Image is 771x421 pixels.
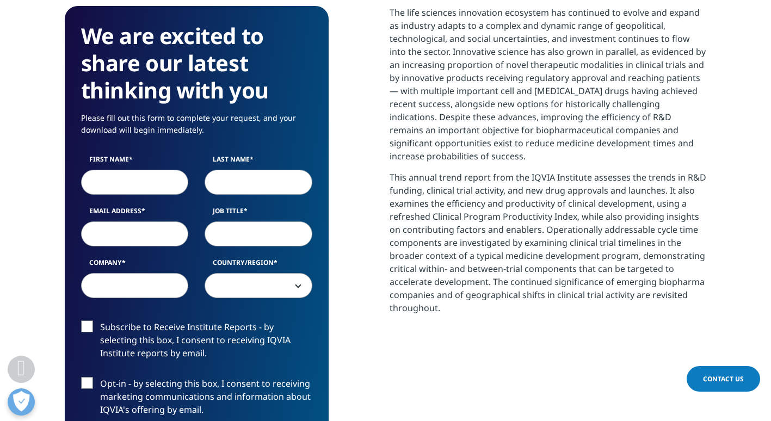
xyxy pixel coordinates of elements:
[205,154,312,170] label: Last Name
[390,171,707,323] p: This annual trend report from the IQVIA Institute assesses the trends in R&D funding, clinical tr...
[81,206,189,221] label: Email Address
[8,388,35,416] button: 打开偏好
[205,258,312,273] label: Country/Region
[81,320,312,366] label: Subscribe to Receive Institute Reports - by selecting this box, I consent to receiving IQVIA Inst...
[390,6,707,171] p: The life sciences innovation ecosystem has continued to evolve and expand as industry adapts to a...
[687,366,760,392] a: Contact Us
[703,374,744,383] span: Contact Us
[81,258,189,273] label: Company
[81,112,312,144] p: Please fill out this form to complete your request, and your download will begin immediately.
[81,154,189,170] label: First Name
[205,206,312,221] label: Job Title
[81,22,312,104] h3: We are excited to share our latest thinking with you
